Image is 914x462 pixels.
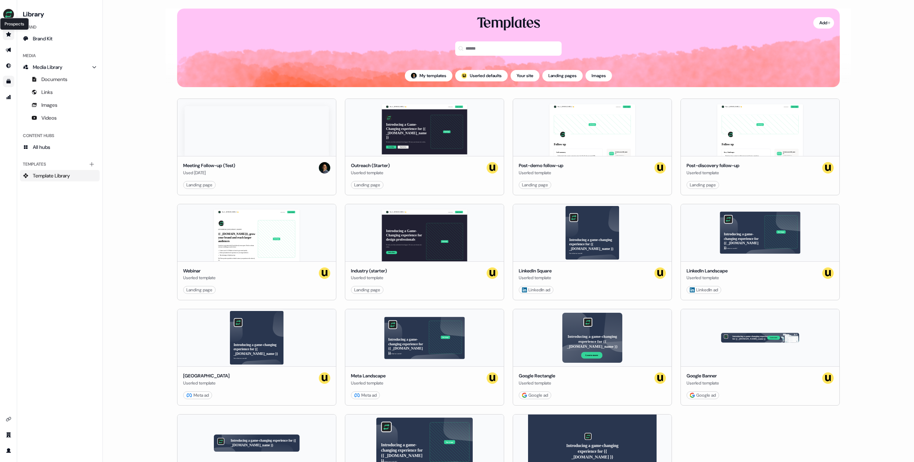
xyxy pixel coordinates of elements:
[41,89,53,96] span: Links
[690,392,716,399] div: Google ad
[654,162,666,174] img: userled logo
[681,204,840,301] button: Introducing a game-changing experience for {{ _[DOMAIN_NAME] }}See what we can do!Your imageLinke...
[3,91,14,103] a: Go to attribution
[41,76,67,83] span: Documents
[351,274,387,281] div: Userled template
[20,33,100,44] a: Brand Kit
[813,17,834,29] button: Add
[822,267,834,279] img: userled logo
[461,73,467,79] img: userled logo
[185,106,329,156] img: Meeting Follow-up (Test)
[511,70,539,81] button: Your site
[477,14,540,33] div: Templates
[586,70,612,81] button: Images
[687,372,719,380] div: Google Banner
[186,286,212,293] div: Landing page
[183,372,230,380] div: [GEOGRAPHIC_DATA]
[519,274,552,281] div: Userled template
[186,181,212,189] div: Landing page
[20,86,100,98] a: Links
[455,70,508,81] button: userled logo;Userled defaults
[487,267,498,279] img: userled logo
[687,274,728,281] div: Userled template
[519,372,555,380] div: Google Rectangle
[690,286,718,293] div: LinkedIn ad
[3,76,14,87] a: Go to templates
[522,392,548,399] div: Google ad
[519,162,563,169] div: Post-demo follow-up
[487,162,498,174] img: userled logo
[519,169,563,176] div: Userled template
[20,61,100,73] a: Media Library
[319,267,330,279] img: userled logo
[687,267,728,275] div: LinkedIn Landscape
[513,99,672,195] button: Hey {{ _[DOMAIN_NAME] }} 👋Learn moreBook a demoYour imageFollow upCall summary Understand what cu...
[351,162,390,169] div: Outreach (Starter)
[487,372,498,384] img: userled logo
[319,162,330,174] img: Nick
[513,204,672,301] button: Introducing a game-changing experience for {{ _[DOMAIN_NAME]_name }}See what we can do!LinkedIn S...
[183,169,235,176] div: Used [DATE]
[519,267,552,275] div: LinkedIn Square
[177,99,336,195] button: Meeting Follow-up (Test)Meeting Follow-up (Test)Used [DATE]NickLanding page
[354,181,380,189] div: Landing page
[20,21,100,33] div: Brand
[351,267,387,275] div: Industry (starter)
[687,169,739,176] div: Userled template
[345,99,504,195] button: Hey {{ _[DOMAIN_NAME] }} 👋Learn moreBook a demoIntroducing a Game-Changing experience for {{ _[DO...
[411,73,417,79] img: Nick
[654,267,666,279] img: userled logo
[33,35,52,42] span: Brand Kit
[177,309,336,406] button: Introducing a game-changing experience for {{ _[DOMAIN_NAME]_name }}See what we can do![GEOGRAPHI...
[20,112,100,124] a: Videos
[20,130,100,141] div: Content Hubs
[461,73,467,79] div: ;
[20,50,100,61] div: Media
[33,172,70,179] span: Template Library
[33,144,50,151] span: All hubs
[183,380,230,387] div: Userled template
[3,413,14,425] a: Go to integrations
[183,267,216,275] div: Webinar
[177,204,336,301] button: Hey {{ _[DOMAIN_NAME] }} 👋Learn moreBook a demoLIVE WEBINAR | [DATE] 1PM EST | 10AM PST{{ _[DOMAI...
[690,181,716,189] div: Landing page
[319,372,330,384] img: userled logo
[522,286,550,293] div: LinkedIn ad
[519,380,555,387] div: Userled template
[183,162,235,169] div: Meeting Follow-up (Test)
[3,29,14,40] a: Go to prospects
[20,170,100,181] a: Template Library
[351,380,386,387] div: Userled template
[351,169,390,176] div: Userled template
[822,372,834,384] img: userled logo
[41,101,57,109] span: Images
[345,204,504,301] button: Hey {{ _[DOMAIN_NAME] }} 👋Learn moreBook a demoIntroducing a Game-Changing experience for design ...
[681,99,840,195] button: Hey {{ _[DOMAIN_NAME] }} 👋Learn moreBook a demoYour imageFollow upKey Challenges Breaking down co...
[41,114,57,121] span: Videos
[654,372,666,384] img: userled logo
[20,74,100,85] a: Documents
[20,141,100,153] a: All hubs
[20,99,100,111] a: Images
[522,181,548,189] div: Landing page
[542,70,583,81] button: Landing pages
[3,60,14,71] a: Go to Inbound
[351,372,386,380] div: Meta Landscape
[186,392,209,399] div: Meta ad
[183,274,216,281] div: Userled template
[20,9,100,19] h3: Library
[345,309,504,406] button: Introducing a game-changing experience for {{ _[DOMAIN_NAME] }}See what we can do!Your imageMeta ...
[681,309,840,406] button: Introducing a game-changing experience for {{ _[DOMAIN_NAME]_name }}Learn moreGoogle BannerUserle...
[20,159,100,170] div: Templates
[354,286,380,293] div: Landing page
[822,162,834,174] img: userled logo
[3,44,14,56] a: Go to outbound experience
[513,309,672,406] button: Introducing a game-changing experience for {{ _[DOMAIN_NAME]_name }}Learn moreGoogle RectangleUse...
[3,445,14,456] a: Go to profile
[687,380,719,387] div: Userled template
[687,162,739,169] div: Post-discovery follow-up
[33,64,62,71] span: Media Library
[354,392,377,399] div: Meta ad
[3,429,14,441] a: Go to team
[405,70,452,81] button: My templates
